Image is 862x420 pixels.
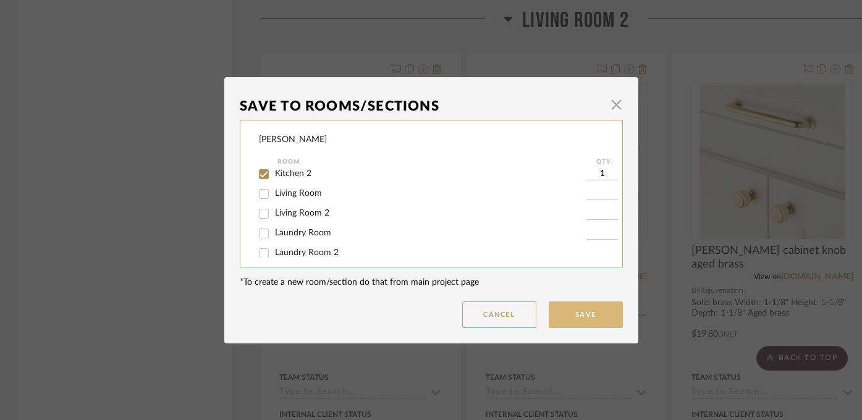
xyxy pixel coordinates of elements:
button: Close [604,93,629,117]
div: Room [277,154,587,169]
div: [PERSON_NAME] [259,133,327,146]
dialog-header: Save To Rooms/Sections [240,93,623,120]
span: Laundry Room 2 [275,248,339,257]
span: Living Room 2 [275,209,329,217]
button: Cancel [462,301,536,328]
span: Living Room [275,189,322,198]
span: Kitchen 2 [275,169,311,178]
span: Laundry Room [275,229,331,237]
div: *To create a new room/section do that from main project page [240,276,623,289]
div: QTY [587,154,621,169]
button: Save [549,301,623,328]
div: Save To Rooms/Sections [240,93,604,120]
